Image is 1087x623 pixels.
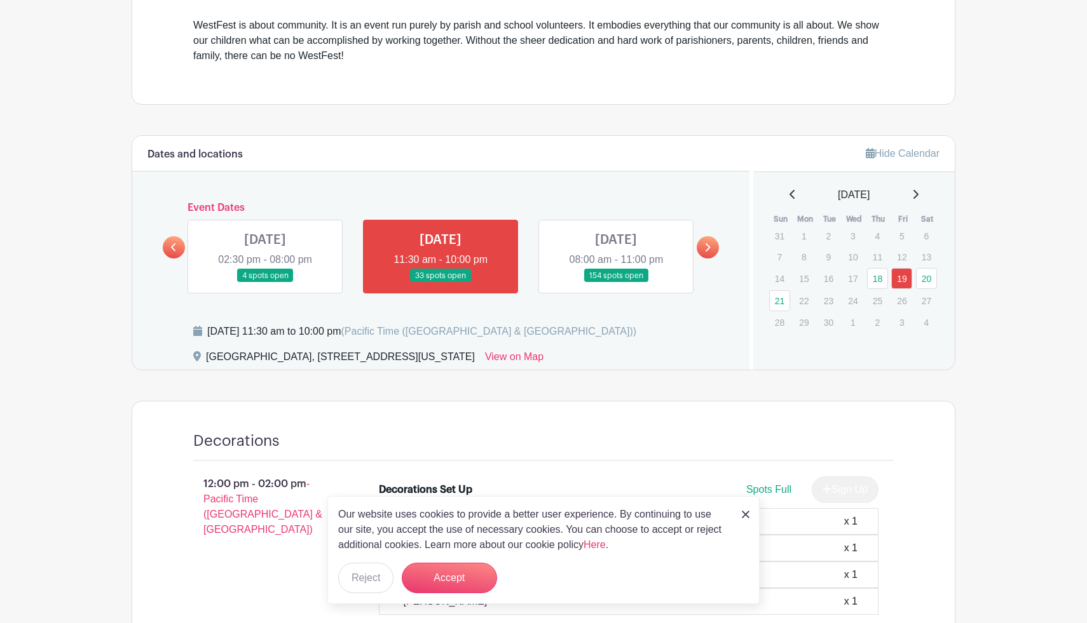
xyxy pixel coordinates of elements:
[485,349,543,370] a: View on Map
[844,514,858,529] div: x 1
[891,312,912,332] p: 3
[793,226,814,246] p: 1
[793,213,817,225] th: Mon
[842,226,863,246] p: 3
[891,226,912,246] p: 5
[891,291,912,311] p: 26
[769,312,790,332] p: 28
[818,312,839,332] p: 30
[842,291,863,311] p: 24
[193,18,894,64] div: WestFest is about community. It is an event run purely by parish and school volunteers. It embodi...
[842,213,866,225] th: Wed
[338,507,728,553] p: Our website uses cookies to provide a better user experience. By continuing to use our site, you ...
[838,187,870,203] span: [DATE]
[769,226,790,246] p: 31
[844,567,858,582] div: x 1
[185,202,697,214] h6: Event Dates
[769,247,790,267] p: 7
[867,312,888,332] p: 2
[867,226,888,246] p: 4
[769,290,790,311] a: 21
[793,291,814,311] p: 22
[793,312,814,332] p: 29
[769,213,793,225] th: Sun
[379,482,472,497] div: Decorations Set Up
[818,291,839,311] p: 23
[402,563,497,593] button: Accept
[867,268,888,289] a: 18
[207,324,636,339] div: [DATE] 11:30 am to 10:00 pm
[891,268,912,289] a: 19
[867,247,888,267] p: 11
[842,247,863,267] p: 10
[193,432,280,450] h4: Decorations
[173,471,359,542] p: 12:00 pm - 02:00 pm
[867,291,888,311] p: 25
[338,563,393,593] button: Reject
[844,540,858,556] div: x 1
[793,269,814,288] p: 15
[206,349,475,370] div: [GEOGRAPHIC_DATA], [STREET_ADDRESS][US_STATE]
[891,247,912,267] p: 12
[817,213,842,225] th: Tue
[818,247,839,267] p: 9
[746,484,791,495] span: Spots Full
[891,213,915,225] th: Fri
[793,247,814,267] p: 8
[916,268,937,289] a: 20
[844,594,858,609] div: x 1
[916,312,937,332] p: 4
[584,539,606,550] a: Here
[866,213,891,225] th: Thu
[742,511,749,518] img: close_button-5f87c8562297e5c2d7936805f587ecaba9071eb48480494691a3f1689db116b3.svg
[916,226,937,246] p: 6
[818,269,839,288] p: 16
[147,149,243,161] h6: Dates and locations
[769,269,790,288] p: 14
[842,269,863,288] p: 17
[341,326,636,337] span: (Pacific Time ([GEOGRAPHIC_DATA] & [GEOGRAPHIC_DATA]))
[842,312,863,332] p: 1
[866,148,940,159] a: Hide Calendar
[915,213,940,225] th: Sat
[916,247,937,267] p: 13
[818,226,839,246] p: 2
[916,291,937,311] p: 27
